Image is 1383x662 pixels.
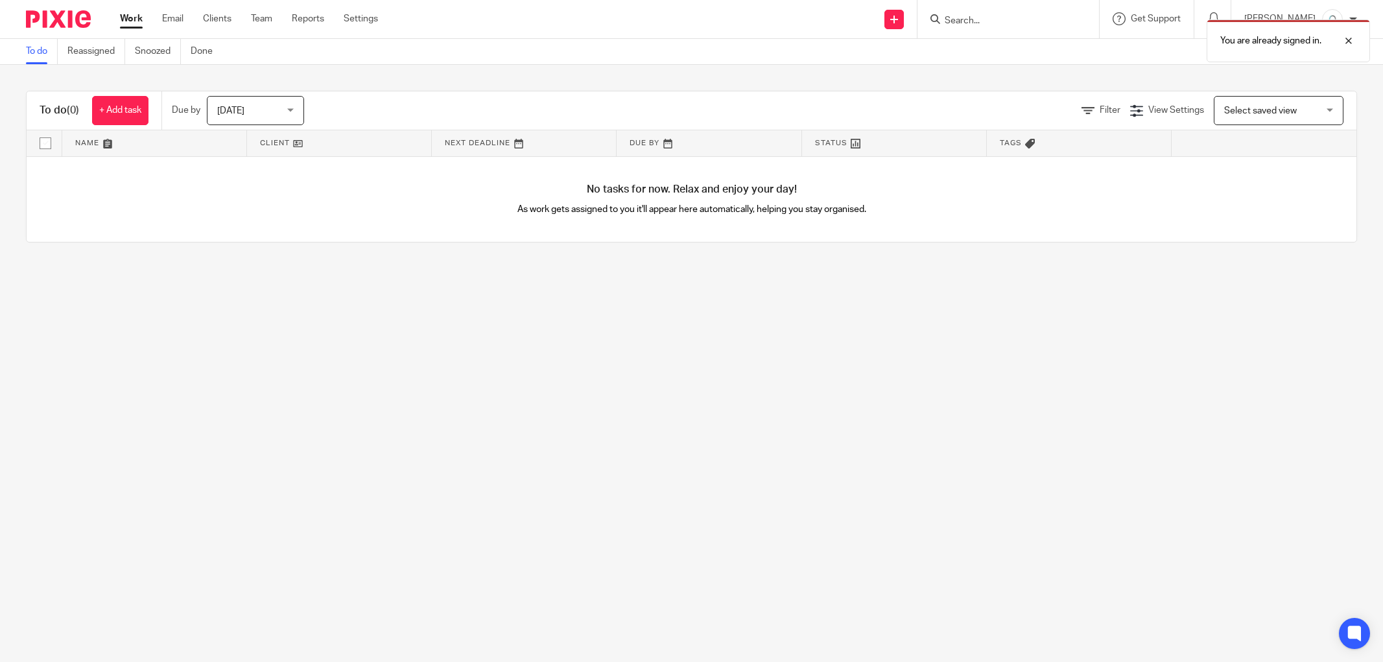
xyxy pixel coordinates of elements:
a: Work [120,12,143,25]
p: As work gets assigned to you it'll appear here automatically, helping you stay organised. [359,203,1024,216]
span: View Settings [1148,106,1204,115]
h4: No tasks for now. Relax and enjoy your day! [27,183,1356,196]
img: a---sample2.png [1322,9,1343,30]
a: Settings [344,12,378,25]
span: (0) [67,105,79,115]
a: Done [191,39,222,64]
a: Team [251,12,272,25]
a: + Add task [92,96,148,125]
span: Filter [1100,106,1120,115]
span: Tags [1000,139,1022,147]
a: To do [26,39,58,64]
span: Select saved view [1224,106,1297,115]
img: Pixie [26,10,91,28]
a: Clients [203,12,231,25]
p: Due by [172,104,200,117]
span: [DATE] [217,106,244,115]
a: Reports [292,12,324,25]
h1: To do [40,104,79,117]
p: You are already signed in. [1220,34,1321,47]
a: Email [162,12,183,25]
a: Reassigned [67,39,125,64]
a: Snoozed [135,39,181,64]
